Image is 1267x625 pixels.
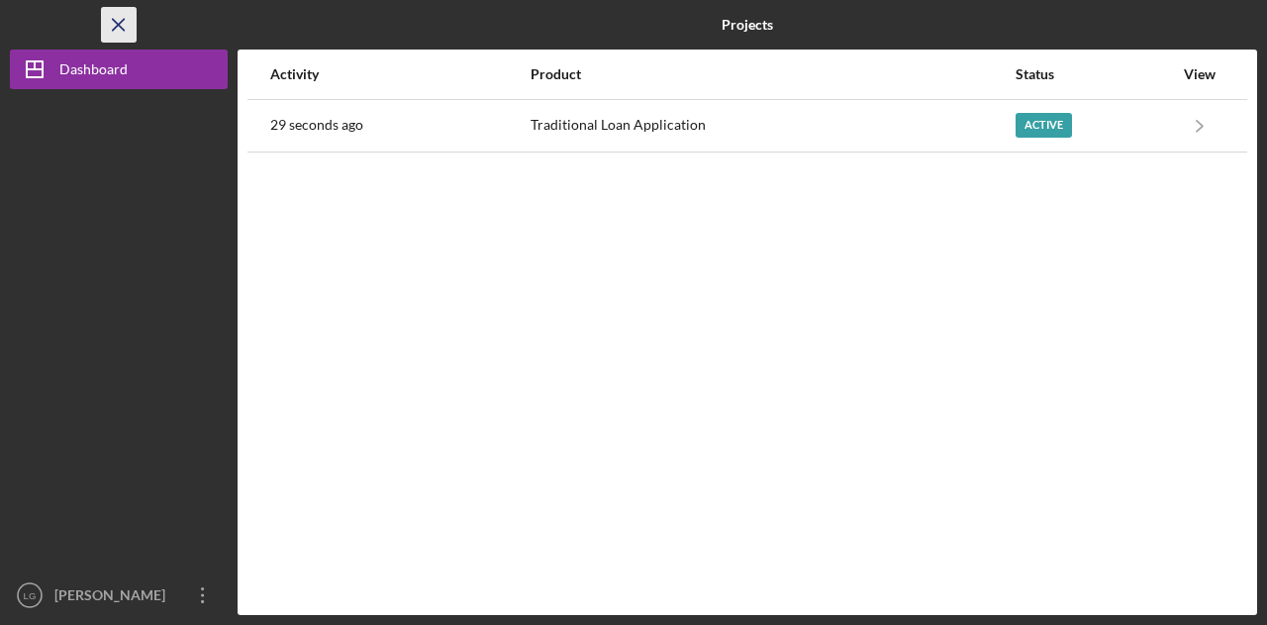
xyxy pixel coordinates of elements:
div: Product [531,66,1014,82]
div: Traditional Loan Application [531,101,1014,151]
text: LG [24,590,37,601]
b: Projects [722,17,773,33]
time: 2025-10-06 13:53 [270,117,363,133]
div: Active [1016,113,1072,138]
button: LG[PERSON_NAME] [10,575,228,615]
button: Dashboard [10,50,228,89]
div: [PERSON_NAME] [49,575,178,620]
div: Dashboard [59,50,128,94]
div: Activity [270,66,529,82]
div: View [1175,66,1224,82]
div: Status [1016,66,1173,82]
